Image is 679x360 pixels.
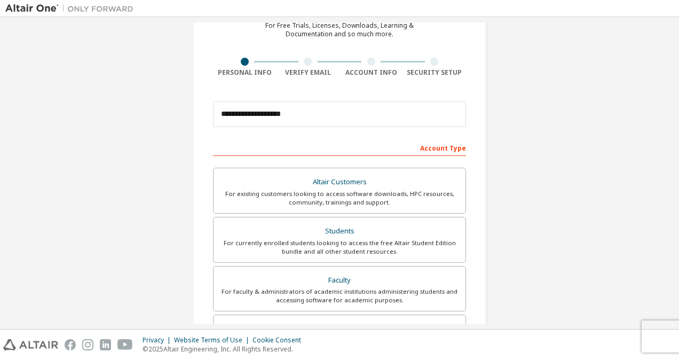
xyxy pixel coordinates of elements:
img: Altair One [5,3,139,14]
div: For faculty & administrators of academic institutions administering students and accessing softwa... [220,287,459,304]
div: For existing customers looking to access software downloads, HPC resources, community, trainings ... [220,190,459,207]
div: For currently enrolled students looking to access the free Altair Student Edition bundle and all ... [220,239,459,256]
img: instagram.svg [82,339,93,350]
div: Website Terms of Use [174,336,252,345]
div: Privacy [143,336,174,345]
div: Security Setup [403,68,467,77]
img: altair_logo.svg [3,339,58,350]
img: facebook.svg [65,339,76,350]
div: Everyone else [220,322,459,336]
img: youtube.svg [117,339,133,350]
div: For Free Trials, Licenses, Downloads, Learning & Documentation and so much more. [265,21,414,38]
img: linkedin.svg [100,339,111,350]
div: Faculty [220,273,459,288]
div: Altair Customers [220,175,459,190]
div: Personal Info [213,68,277,77]
div: Cookie Consent [252,336,307,345]
div: Students [220,224,459,239]
p: © 2025 Altair Engineering, Inc. All Rights Reserved. [143,345,307,354]
div: Verify Email [277,68,340,77]
div: Account Type [213,139,466,156]
div: Account Info [339,68,403,77]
